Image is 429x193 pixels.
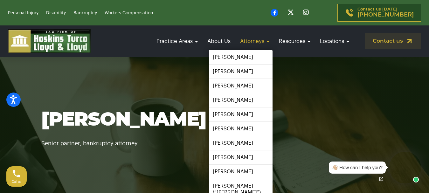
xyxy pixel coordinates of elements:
a: Practice Areas [153,32,201,50]
a: Contact us [365,33,421,49]
a: [PERSON_NAME] [209,122,273,136]
h1: [PERSON_NAME] [41,109,388,131]
a: [PERSON_NAME] [209,150,273,164]
a: About Us [204,32,234,50]
a: Contact us [DATE][PHONE_NUMBER] [337,4,421,22]
a: Disability [46,11,66,15]
a: Resources [276,32,314,50]
a: [PERSON_NAME] [209,93,273,107]
a: Open chat [375,172,388,186]
a: [PERSON_NAME] [209,79,273,93]
img: logo [8,29,91,53]
a: [PERSON_NAME] [209,165,273,179]
a: Workers Compensation [105,11,153,15]
p: Contact us [DATE] [357,7,414,18]
a: Attorneys [237,32,273,50]
div: 👋🏼 How can I help you? [332,164,383,171]
a: [PERSON_NAME] [209,65,273,79]
a: Personal Injury [8,11,38,15]
span: [PHONE_NUMBER] [357,12,414,18]
a: [PERSON_NAME] [209,136,273,150]
a: Bankruptcy [73,11,97,15]
p: Senior partner, bankruptcy attorney [41,131,388,148]
a: [PERSON_NAME] [209,50,273,64]
a: Locations [317,32,352,50]
a: [PERSON_NAME] [209,107,273,121]
span: Call us [12,180,22,183]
